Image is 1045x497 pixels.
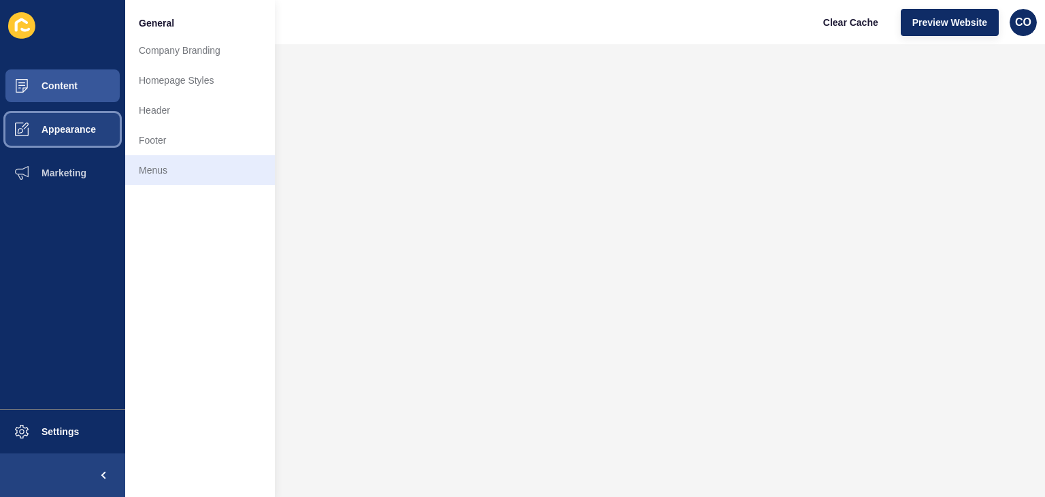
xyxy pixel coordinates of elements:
span: Clear Cache [823,16,878,29]
span: Preview Website [912,16,987,29]
button: Preview Website [901,9,999,36]
a: Footer [125,125,275,155]
a: Company Branding [125,35,275,65]
a: Header [125,95,275,125]
button: Clear Cache [812,9,890,36]
span: CO [1015,16,1031,29]
a: Homepage Styles [125,65,275,95]
span: General [139,16,174,30]
a: Menus [125,155,275,185]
